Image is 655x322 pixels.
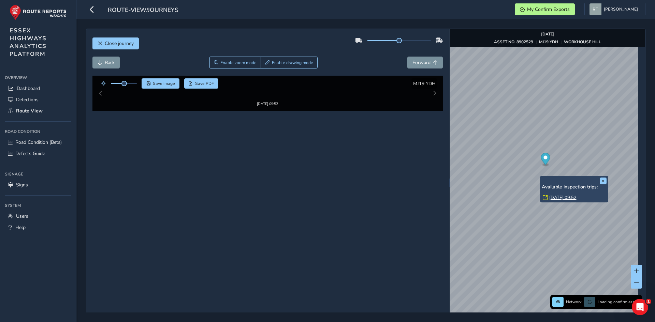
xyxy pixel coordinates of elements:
div: [DATE] 09:52 [247,92,288,97]
span: Help [15,224,26,231]
a: Detections [5,94,71,105]
button: x [600,178,607,184]
span: 1 [646,299,651,304]
a: Help [5,222,71,233]
span: Enable drawing mode [272,60,313,65]
span: Users [16,213,28,219]
span: Road Condition (Beta) [15,139,62,145]
span: Save PDF [195,81,214,86]
span: [PERSON_NAME] [604,3,638,15]
div: Signage [5,169,71,179]
strong: MJ19 YDH [539,39,558,45]
div: Map marker [541,153,550,167]
span: route-view/journeys [108,6,178,15]
span: Enable zoom mode [220,60,257,65]
h6: Available inspection trips: [542,184,607,190]
button: My Confirm Exports [515,3,575,15]
span: Close journey [105,40,134,47]
span: My Confirm Exports [527,6,570,13]
button: Back [92,57,120,68]
span: Save image [153,81,175,86]
span: Signs [16,182,28,188]
strong: WORKHOUSE HILL [564,39,601,45]
a: Dashboard [5,83,71,94]
button: Close journey [92,37,139,49]
button: Save [142,78,179,89]
strong: ASSET NO. 8902529 [494,39,533,45]
button: Zoom [209,57,261,68]
div: Overview [5,73,71,83]
a: Users [5,211,71,222]
span: Network [566,299,582,305]
a: [DATE] 09:52 [549,195,577,201]
img: rr logo [10,5,67,20]
div: Road Condition [5,126,71,137]
span: Dashboard [17,85,40,92]
img: diamond-layout [589,3,601,15]
div: System [5,200,71,211]
div: | | [494,39,601,45]
a: Signs [5,179,71,190]
button: Draw [261,57,318,68]
a: Defects Guide [5,148,71,159]
button: [PERSON_NAME] [589,3,640,15]
button: Forward [407,57,443,68]
button: PDF [184,78,219,89]
span: Forward [412,59,431,66]
strong: [DATE] [541,31,554,37]
span: Detections [16,96,39,103]
a: Road Condition (Beta) [5,137,71,148]
a: Route View [5,105,71,117]
iframe: Intercom live chat [632,299,648,315]
span: Route View [16,108,43,114]
span: Loading confirm assets [598,299,640,305]
span: Defects Guide [15,150,45,157]
span: Back [105,59,115,66]
span: MJ19 YDH [413,80,436,87]
span: ESSEX HIGHWAYS ANALYTICS PLATFORM [10,27,47,58]
img: Thumbnail frame [247,86,288,92]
